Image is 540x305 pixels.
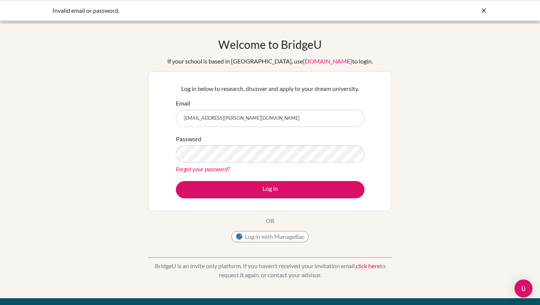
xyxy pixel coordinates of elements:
label: Password [176,134,201,143]
div: If your school is based in [GEOGRAPHIC_DATA], use to login. [167,57,373,66]
a: click here [356,262,380,269]
p: Log in below to research, discover and apply to your dream university. [176,84,364,93]
button: Log in with ManageBac [231,231,309,242]
p: BridgeU is an invite only platform. If you haven’t received your invitation email, to request it ... [148,261,392,279]
button: Log in [176,181,364,198]
h1: Welcome to BridgeU [218,38,322,51]
div: Invalid email or password. [52,6,375,15]
a: Forgot your password? [176,165,230,172]
a: [DOMAIN_NAME] [303,57,352,65]
p: OR [266,216,274,225]
div: Open Intercom Messenger [514,279,532,297]
label: Email [176,99,190,108]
